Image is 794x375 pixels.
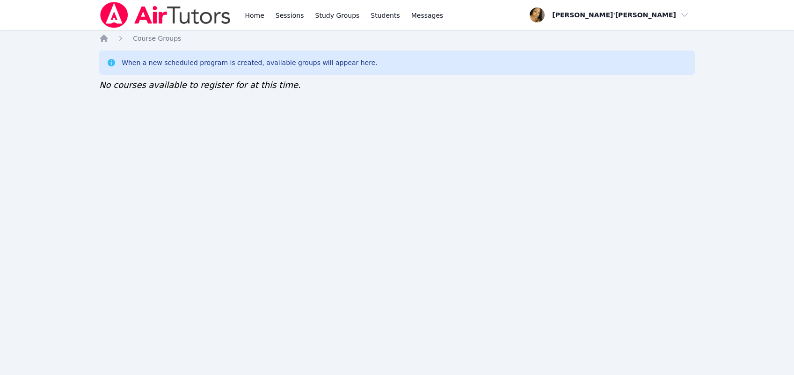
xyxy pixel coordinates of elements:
[122,58,378,67] div: When a new scheduled program is created, available groups will appear here.
[133,35,181,42] span: Course Groups
[99,80,301,90] span: No courses available to register for at this time.
[99,34,695,43] nav: Breadcrumb
[99,2,232,28] img: Air Tutors
[133,34,181,43] a: Course Groups
[411,11,444,20] span: Messages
